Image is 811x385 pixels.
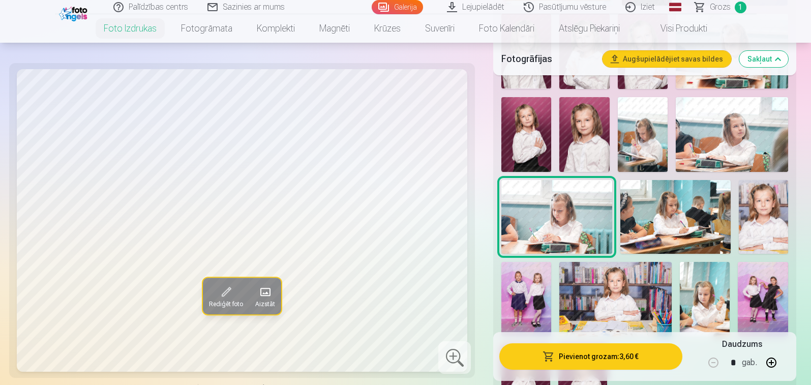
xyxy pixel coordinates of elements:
[499,343,682,370] button: Pievienot grozam:3,60 €
[547,14,632,43] a: Atslēgu piekariņi
[92,14,169,43] a: Foto izdrukas
[255,300,275,308] span: Aizstāt
[739,51,788,67] button: Sakļaut
[722,338,762,350] h5: Daudzums
[249,278,281,314] button: Aizstāt
[209,300,243,308] span: Rediģēt foto
[467,14,547,43] a: Foto kalendāri
[203,278,249,314] button: Rediģēt foto
[632,14,719,43] a: Visi produkti
[501,52,594,66] h5: Fotogrāfijas
[169,14,245,43] a: Fotogrāmata
[735,2,746,13] span: 1
[603,51,731,67] button: Augšupielādējiet savas bildes
[245,14,307,43] a: Komplekti
[742,350,757,375] div: gab.
[307,14,362,43] a: Magnēti
[59,4,90,21] img: /fa1
[362,14,413,43] a: Krūzes
[710,1,731,13] span: Grozs
[413,14,467,43] a: Suvenīri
